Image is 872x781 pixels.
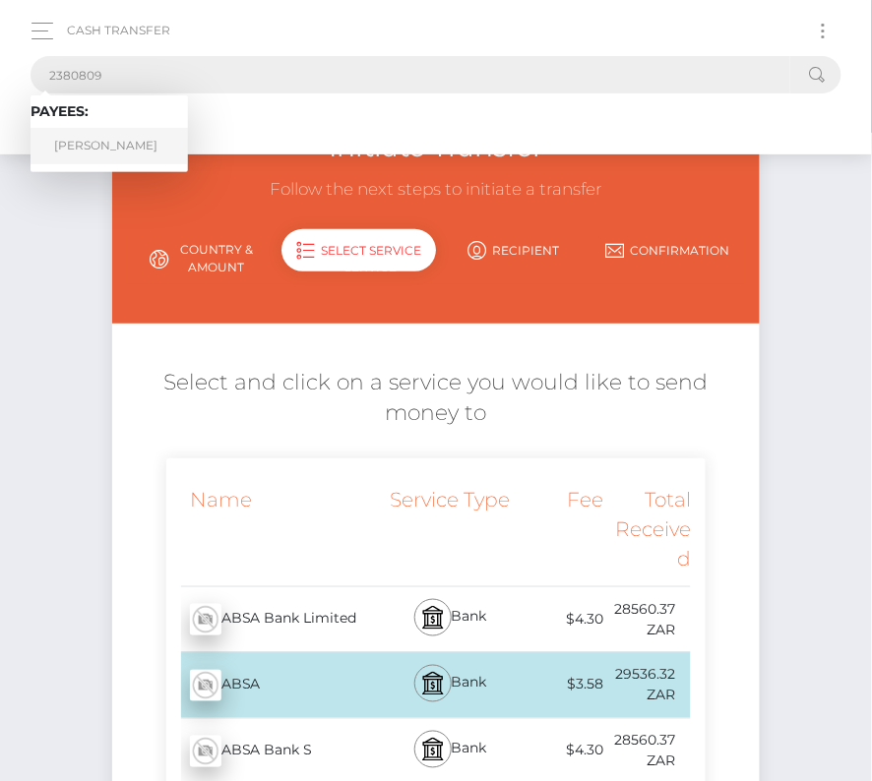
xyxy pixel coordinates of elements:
div: $3.58 [516,663,603,707]
a: Recipient [436,233,591,268]
div: Fee [516,473,603,586]
div: Total Received [603,473,691,586]
h6: Payees: [31,103,188,120]
div: ABSA Bank S [166,724,385,779]
button: Toggle navigation [805,18,841,44]
div: 28560.37 ZAR [603,587,691,652]
div: 29536.32 ZAR [603,653,691,718]
a: [PERSON_NAME] [31,128,188,164]
div: $4.30 [516,597,603,641]
img: wMhJQYtZFAryAAAAABJRU5ErkJggg== [190,736,221,767]
input: Search... [31,56,790,93]
img: bank.svg [421,606,445,630]
a: Cash Transfer [67,10,170,51]
div: Service Type [385,473,516,586]
h5: Select and click on a service you would like to send money to [127,368,745,429]
div: Select Service [281,229,436,271]
div: ABSA Bank Limited [166,592,385,647]
a: Confirmation [591,233,745,268]
h3: Follow the next steps to initiate a transfer [127,178,745,202]
img: wMhJQYtZFAryAAAAABJRU5ErkJggg== [190,670,221,701]
div: Bank [385,653,516,718]
div: ABSA [166,658,385,713]
img: bank.svg [421,738,445,761]
div: Name [166,473,385,586]
a: Country & Amount [127,233,281,284]
img: bank.svg [421,672,445,695]
a: Select Service [281,233,436,284]
div: Bank [385,587,516,652]
img: wMhJQYtZFAryAAAAABJRU5ErkJggg== [190,604,221,635]
div: $4.30 [516,729,603,773]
